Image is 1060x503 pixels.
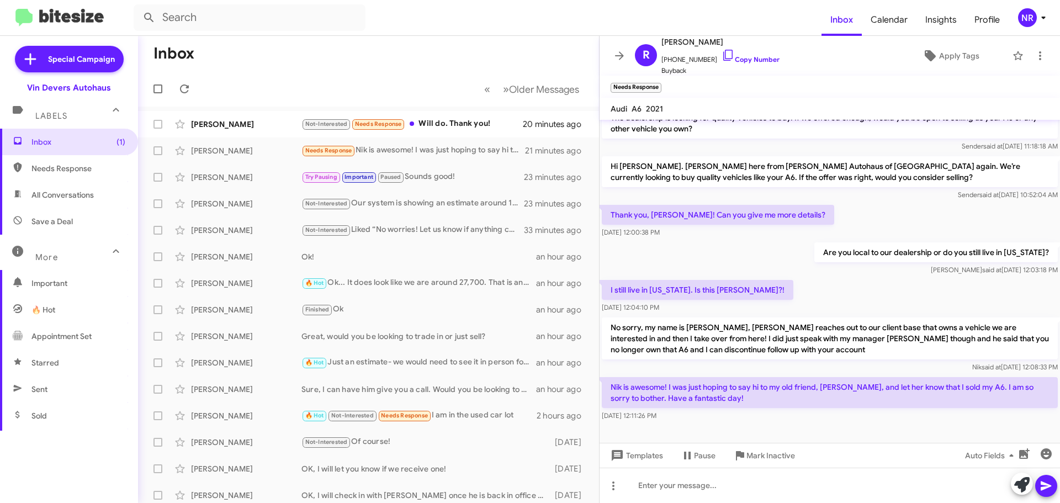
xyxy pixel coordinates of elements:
[632,104,642,114] span: A6
[982,266,1001,274] span: said at
[939,46,979,66] span: Apply Tags
[965,446,1018,465] span: Auto Fields
[35,252,58,262] span: More
[916,4,966,36] span: Insights
[301,409,537,422] div: I am in the used car lot
[116,136,125,147] span: (1)
[305,279,324,287] span: 🔥 Hot
[153,45,194,62] h1: Inbox
[536,384,590,395] div: an hour ago
[191,225,301,236] div: [PERSON_NAME]
[602,411,656,420] span: [DATE] 12:11:26 PM
[301,384,536,395] div: Sure, I can have him give you a call. Would you be looking to sell or trade in?
[602,156,1058,187] p: Hi [PERSON_NAME]. [PERSON_NAME] here from [PERSON_NAME] Autohaus of [GEOGRAPHIC_DATA] again. We’r...
[31,410,47,421] span: Sold
[962,142,1058,150] span: Sender [DATE] 11:18:18 AM
[31,331,92,342] span: Appointment Set
[191,145,301,156] div: [PERSON_NAME]
[305,359,324,366] span: 🔥 Hot
[301,224,524,236] div: Liked “No worries! Let us know if anything changes.”
[602,228,660,236] span: [DATE] 12:00:38 PM
[191,357,301,368] div: [PERSON_NAME]
[191,198,301,209] div: [PERSON_NAME]
[15,46,124,72] a: Special Campaign
[979,190,999,199] span: said at
[191,463,301,474] div: [PERSON_NAME]
[484,82,490,96] span: «
[305,438,348,446] span: Not-Interested
[301,118,524,130] div: Will do. Thank you!
[301,463,549,474] div: OK, I will let you know if we receive one!
[524,198,590,209] div: 23 minutes ago
[331,412,374,419] span: Not-Interested
[31,163,125,174] span: Needs Response
[191,331,301,342] div: [PERSON_NAME]
[537,410,590,421] div: 2 hours ago
[191,172,301,183] div: [PERSON_NAME]
[301,303,536,316] div: Ok
[600,446,672,465] button: Templates
[602,317,1058,359] p: No sorry, my name is [PERSON_NAME], [PERSON_NAME] reaches out to our client base that owns a vehi...
[722,55,780,63] a: Copy Number
[746,446,795,465] span: Mark Inactive
[301,197,524,210] div: Our system is showing an estimate around 16k, that is not a concrete number, but it is about 5000...
[31,189,94,200] span: All Conversations
[305,173,337,181] span: Try Pausing
[381,412,428,419] span: Needs Response
[31,216,73,227] span: Save a Deal
[602,280,793,300] p: I still live in [US_STATE]. Is this [PERSON_NAME]?!
[301,277,536,289] div: Ok... It does look like we are around 27,700. That is an estimate and not a concrete number but t...
[27,82,111,93] div: Vin Devers Autohaus
[380,173,401,181] span: Paused
[694,446,715,465] span: Pause
[536,278,590,289] div: an hour ago
[301,331,536,342] div: Great, would you be looking to trade in or just sell?
[862,4,916,36] a: Calendar
[972,363,1058,371] span: Nik [DATE] 12:08:33 PM
[191,304,301,315] div: [PERSON_NAME]
[305,306,330,313] span: Finished
[496,78,586,100] button: Next
[661,35,780,49] span: [PERSON_NAME]
[191,437,301,448] div: [PERSON_NAME]
[301,490,549,501] div: OK, I will check in with [PERSON_NAME] once he is back in office [DATE] to see if there is an upd...
[301,436,549,448] div: Of course!
[305,147,352,154] span: Needs Response
[646,104,663,114] span: 2021
[536,331,590,342] div: an hour ago
[305,120,348,128] span: Not-Interested
[35,111,67,121] span: Labels
[524,119,590,130] div: 20 minutes ago
[1018,8,1037,27] div: NR
[661,65,780,76] span: Buyback
[48,54,115,65] span: Special Campaign
[191,410,301,421] div: [PERSON_NAME]
[724,446,804,465] button: Mark Inactive
[549,490,590,501] div: [DATE]
[301,251,536,262] div: Ok!
[31,384,47,395] span: Sent
[191,119,301,130] div: [PERSON_NAME]
[536,304,590,315] div: an hour ago
[301,144,525,157] div: Nik is awesome! I was just hoping to say hi to my old friend, [PERSON_NAME], and let her know tha...
[509,83,579,96] span: Older Messages
[191,384,301,395] div: [PERSON_NAME]
[525,145,590,156] div: 21 minutes ago
[611,104,627,114] span: Audi
[524,225,590,236] div: 33 minutes ago
[821,4,862,36] a: Inbox
[134,4,365,31] input: Search
[1009,8,1048,27] button: NR
[524,172,590,183] div: 23 minutes ago
[31,136,125,147] span: Inbox
[191,251,301,262] div: [PERSON_NAME]
[31,304,55,315] span: 🔥 Hot
[536,357,590,368] div: an hour ago
[305,200,348,207] span: Not-Interested
[602,303,659,311] span: [DATE] 12:04:10 PM
[672,446,724,465] button: Pause
[661,49,780,65] span: [PHONE_NUMBER]
[549,463,590,474] div: [DATE]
